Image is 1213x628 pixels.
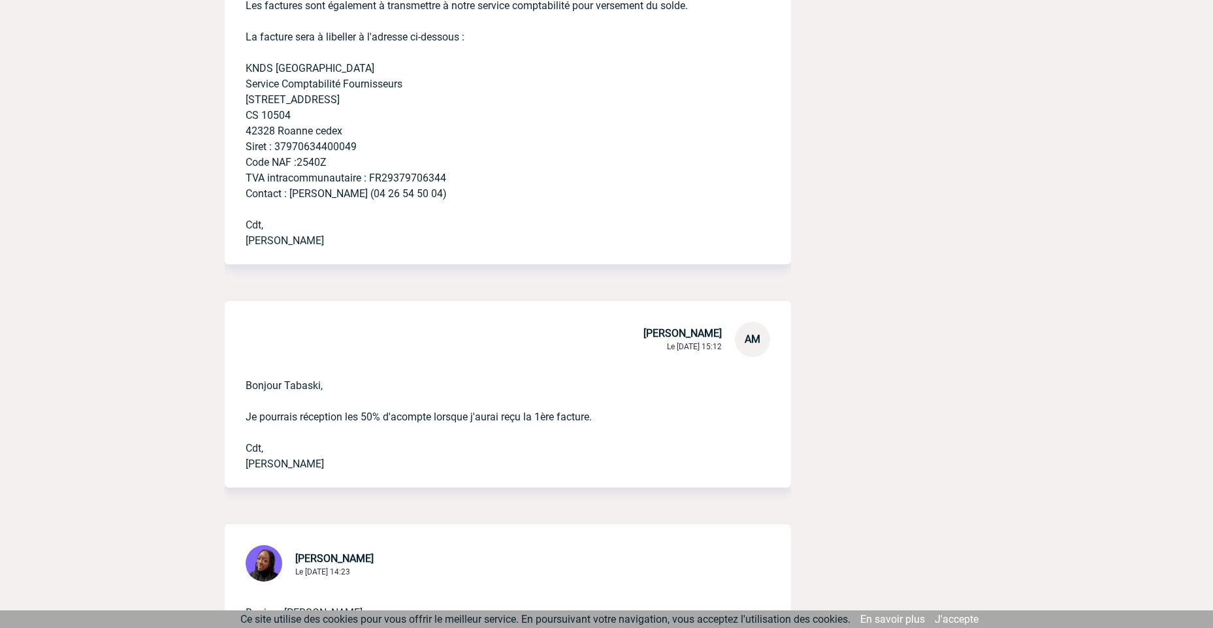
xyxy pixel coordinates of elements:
[667,342,722,351] span: Le [DATE] 15:12
[246,545,282,582] img: 131349-0.png
[246,357,734,472] p: Bonjour Tabaski, Je pourrais réception les 50% d'acompte lorsque j'aurai reçu la 1ère facture. Cd...
[935,613,978,625] a: J'accepte
[295,552,374,565] span: [PERSON_NAME]
[860,613,925,625] a: En savoir plus
[643,327,722,339] span: [PERSON_NAME]
[745,333,760,345] span: AM
[295,567,350,576] span: Le [DATE] 14:23
[240,613,850,625] span: Ce site utilise des cookies pour vous offrir le meilleur service. En poursuivant votre navigation...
